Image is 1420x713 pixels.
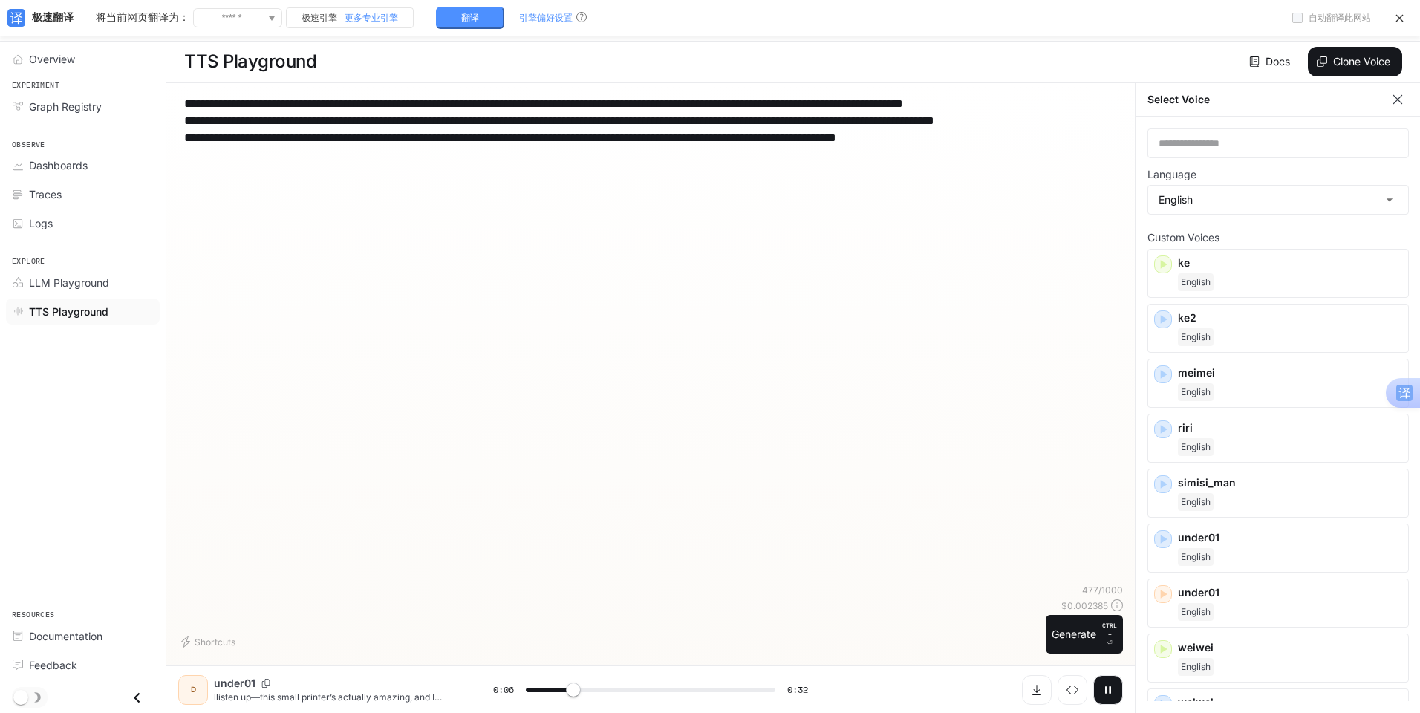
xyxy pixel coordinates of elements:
a: Overview [6,46,160,72]
p: Custom Voices [1147,232,1409,243]
a: Feedback [6,652,160,678]
a: Graph Registry [6,94,160,120]
span: TTS Playground [29,304,108,319]
button: Copy Voice ID [255,679,276,688]
p: under01 [1178,530,1402,545]
button: GenerateCTRL +⏎ [1046,615,1123,654]
span: English [1178,273,1214,291]
p: ke [1178,255,1402,270]
span: Logs [29,215,53,231]
span: English [1178,383,1214,401]
p: Language [1147,169,1196,180]
span: English [1178,438,1214,456]
span: Overview [29,51,75,67]
span: LLM Playground [29,275,109,290]
div: English [1148,186,1408,214]
p: 477 / 1000 [1082,584,1123,596]
span: Feedback [29,657,77,673]
p: under01 [1178,585,1402,600]
a: Documentation [6,623,160,649]
p: $ 0.002385 [1061,599,1108,612]
span: English [1178,493,1214,511]
span: English [1178,603,1214,621]
span: English [1178,548,1214,566]
span: Documentation [29,628,102,644]
p: ke2 [1178,310,1402,325]
span: Dark mode toggle [13,688,28,705]
a: Traces [6,181,160,207]
button: Close drawer [120,683,154,713]
span: Graph Registry [29,99,102,114]
p: CTRL + [1102,621,1117,639]
a: Docs [1246,47,1296,76]
button: Shortcuts [178,630,241,654]
button: Inspect [1058,675,1087,705]
button: Clone Voice [1308,47,1402,76]
p: under01 [214,676,255,691]
a: Dashboards [6,152,160,178]
p: simisi_man [1178,475,1402,490]
p: weiwei [1178,695,1402,710]
a: TTS Playground [6,299,160,325]
p: llisten up—this small printer’s actually amazing, and I gotta gush! The biggest win? ZERO ink nee... [214,691,457,703]
p: riri [1178,420,1402,435]
p: ⏎ [1102,621,1117,648]
a: LLM Playground [6,270,160,296]
span: Dashboards [29,157,88,173]
a: Logs [6,210,160,236]
button: Download audio [1022,675,1052,705]
h1: TTS Playground [184,47,316,76]
span: English [1178,328,1214,346]
div: D [181,678,205,702]
span: English [1178,658,1214,676]
p: meimei [1178,365,1402,380]
span: 0:32 [787,683,808,697]
p: weiwei [1178,640,1402,655]
span: Traces [29,186,62,202]
span: 0:06 [493,683,514,697]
